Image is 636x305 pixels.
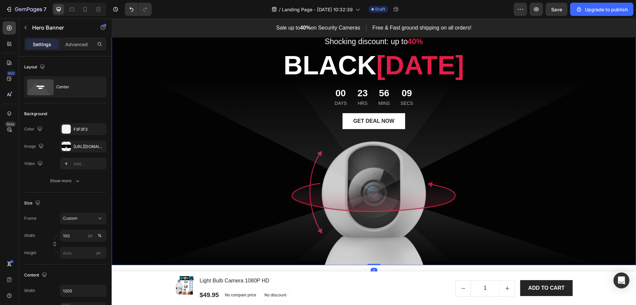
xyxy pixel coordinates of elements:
[153,273,175,279] p: No discount
[570,3,633,16] button: Upgrade to publish
[24,233,35,239] label: Width
[63,215,78,221] span: Custom
[60,212,106,224] button: Custom
[417,266,453,273] div: ADD TO CART
[188,6,199,12] strong: 40%
[388,262,403,278] button: increment
[24,271,48,280] div: Content
[24,159,44,168] div: Video
[241,99,283,107] div: GET DEAL NOW
[69,18,455,28] p: Shocking discount: up to
[60,247,106,259] input: px
[33,41,51,48] p: Settings
[24,111,47,117] div: Background
[5,121,16,127] div: Beta
[165,5,248,14] p: Sale up to on Security Cameras
[88,233,93,239] div: px
[113,274,145,278] p: No compare price
[282,6,353,13] span: Landing Page - [DATE] 10:32:39
[261,5,360,14] p: Free & Fast ground shipping on all orders!
[24,215,36,221] label: Frame
[3,3,49,16] button: 7
[546,3,567,16] button: Save
[223,69,235,81] div: 00
[613,272,629,288] div: Open Intercom Messenger
[246,69,256,81] div: 23
[60,230,106,242] input: px%
[74,126,105,132] div: F3F3F3
[231,95,293,111] button: GET DEAL NOW
[551,7,562,12] span: Save
[74,161,105,167] div: Add...
[246,81,256,89] p: Hrs
[223,81,235,89] p: Days
[65,41,88,48] p: Advanced
[6,71,16,76] div: 450
[265,32,352,61] span: [DATE]
[259,249,266,255] div: 0
[409,262,461,277] button: ADD TO CART
[279,6,281,13] span: /
[24,288,35,294] div: Width
[24,142,45,151] div: Image
[98,233,102,239] div: %
[24,63,46,72] div: Layout
[50,178,81,184] div: Show more
[296,19,311,27] strong: 40%
[43,5,46,13] p: 7
[576,6,628,13] div: Upgrade to publish
[267,69,278,81] div: 56
[289,81,301,89] p: Secs
[267,81,278,89] p: Mins
[112,19,636,305] iframe: Design area
[359,262,388,278] input: quantity
[96,250,101,255] span: px
[69,30,455,64] p: BLACK
[86,232,94,240] button: %
[24,175,106,187] button: Show more
[344,262,359,278] button: decrement
[74,144,105,150] div: [URL][DOMAIN_NAME]
[125,3,152,16] div: Undo/Redo
[24,199,42,208] div: Size
[96,232,104,240] button: px
[24,250,36,256] label: Height
[375,6,385,12] span: Draft
[32,24,88,32] p: Hero Banner
[56,79,97,95] div: Center
[60,285,106,297] input: Auto
[24,125,44,134] div: Color
[289,69,301,81] div: 09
